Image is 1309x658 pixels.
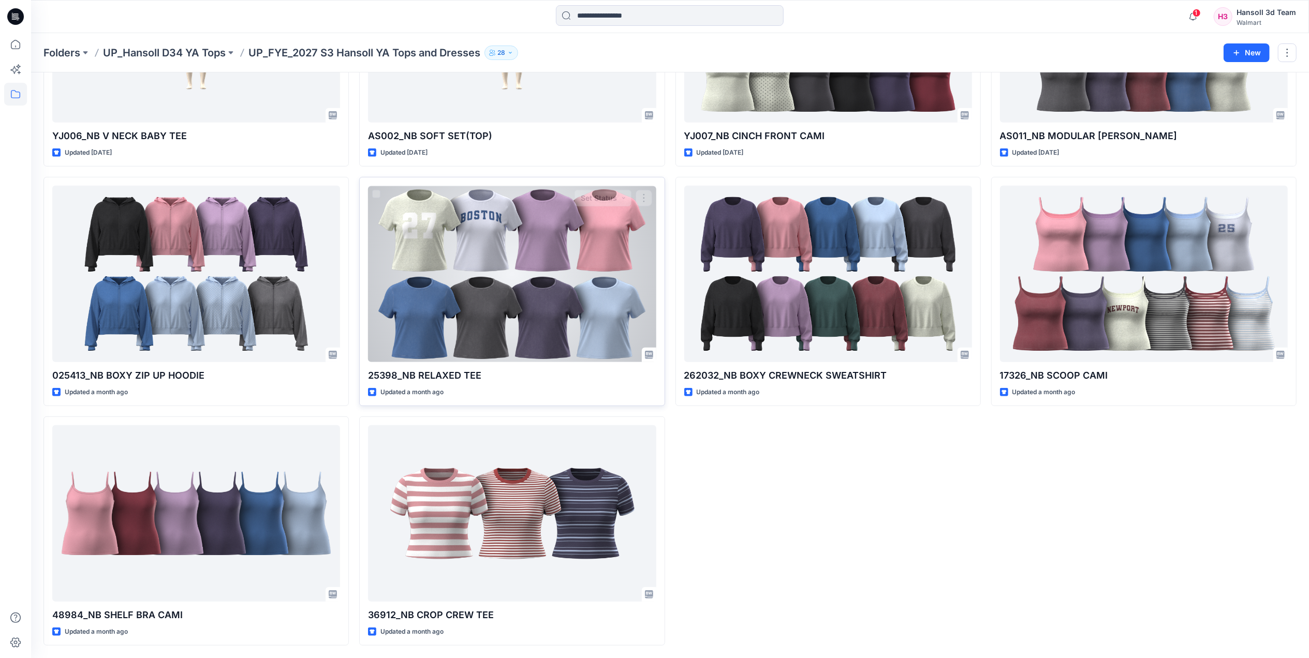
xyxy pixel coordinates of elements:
[52,368,340,383] p: 025413_NB BOXY ZIP UP HOODIE
[103,46,226,60] a: UP_Hansoll D34 YA Tops
[43,46,80,60] a: Folders
[1000,368,1288,383] p: 17326_NB SCOOP CAMI
[368,425,656,601] a: 36912_NB CROP CREW TEE
[684,186,972,362] a: 262032_NB BOXY CREWNECK SWEATSHIRT
[368,186,656,362] a: 25398_NB RELAXED TEE
[368,129,656,143] p: AS002_NB SOFT SET(TOP)
[368,368,656,383] p: 25398_NB RELAXED TEE
[52,129,340,143] p: YJ006_NB V NECK BABY TEE
[1214,7,1232,26] div: H3
[65,147,112,158] p: Updated [DATE]
[52,425,340,601] a: 48984_NB SHELF BRA CAMI
[684,129,972,143] p: YJ007_NB CINCH FRONT CAMI
[1012,147,1060,158] p: Updated [DATE]
[1237,19,1296,26] div: Walmart
[52,608,340,622] p: 48984_NB SHELF BRA CAMI
[697,147,744,158] p: Updated [DATE]
[1000,129,1288,143] p: AS011_NB MODULAR [PERSON_NAME]
[65,387,128,398] p: Updated a month ago
[380,626,444,637] p: Updated a month ago
[52,186,340,362] a: 025413_NB BOXY ZIP UP HOODIE
[697,387,760,398] p: Updated a month ago
[1193,9,1201,17] span: 1
[1012,387,1076,398] p: Updated a month ago
[248,46,480,60] p: UP_FYE_2027 S3 Hansoll YA Tops and Dresses
[497,47,505,58] p: 28
[380,147,428,158] p: Updated [DATE]
[65,626,128,637] p: Updated a month ago
[684,368,972,383] p: 262032_NB BOXY CREWNECK SWEATSHIRT
[368,608,656,622] p: 36912_NB CROP CREW TEE
[1000,186,1288,362] a: 17326_NB SCOOP CAMI
[380,387,444,398] p: Updated a month ago
[1224,43,1270,62] button: New
[1237,6,1296,19] div: Hansoll 3d Team
[484,46,518,60] button: 28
